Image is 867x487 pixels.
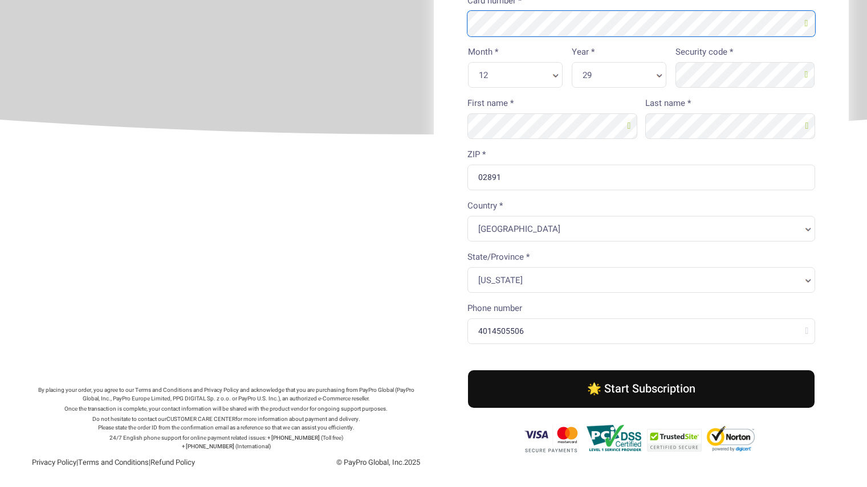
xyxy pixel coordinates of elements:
[404,457,420,468] span: 2025
[182,443,234,451] b: + [PHONE_NUMBER]
[467,302,522,315] label: Phone number
[150,457,195,468] a: Refund Policy
[166,415,235,423] a: CUSTOMER CARE CENTER
[478,275,800,286] span: [US_STATE]
[479,69,562,84] a: 12
[467,251,530,264] label: State/Province *
[479,69,547,81] span: 12
[468,46,498,59] label: Month *
[645,97,691,110] label: Last name *
[467,97,514,110] label: First name *
[32,457,76,468] a: Privacy Policy
[583,69,651,81] span: 29
[321,434,343,442] span: (Toll free)
[478,223,800,235] span: [GEOGRAPHIC_DATA]
[267,434,320,442] b: + [PHONE_NUMBER]
[32,457,288,468] p: | |
[468,370,815,408] button: 🌟 Start Subscription
[478,275,815,289] a: [US_STATE]
[467,148,486,161] label: ZIP *
[78,457,149,468] a: Terms and Conditions
[478,223,815,238] a: [GEOGRAPHIC_DATA]
[572,46,595,59] label: Year *
[467,199,503,212] label: Country *
[583,69,666,84] a: 29
[336,457,420,468] span: © PayPro Global, Inc.
[235,443,271,451] span: (International)
[33,405,420,414] p: Once the transaction is complete, your contact information will be shared with the product vendor...
[33,386,420,403] p: By placing your order, you agree to our Terms and Conditions and Privacy Policy and acknowledge t...
[109,434,266,442] p: 24/7 English phone support for online payment related issues:
[675,46,733,59] label: Security code *
[33,415,420,432] p: Do not hesitate to contact our for more information about payment and delivery. Please state the ...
